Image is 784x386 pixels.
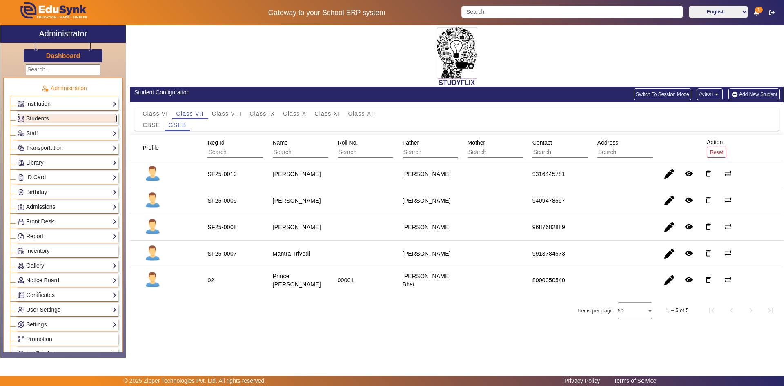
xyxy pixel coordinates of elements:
a: Promotion [18,335,117,344]
span: Inventory [26,248,50,254]
a: Dashboard [46,51,81,60]
div: Roll No. [335,135,421,161]
span: Class VI [143,111,168,116]
div: Address [595,135,681,161]
staff-with-status: [PERSON_NAME] [273,224,321,230]
input: Search [403,147,476,158]
div: [PERSON_NAME] Bhai [403,272,451,288]
img: profile.png [143,164,163,184]
staff-with-status: Prince [PERSON_NAME] [273,273,321,288]
span: 1 [755,7,763,13]
div: 02 [207,276,214,284]
input: Search [532,147,606,158]
h5: Gateway to your School ERP system [200,9,453,17]
span: Address [597,139,618,146]
input: Search [597,147,670,158]
button: Reset [707,147,726,158]
button: First page [702,301,722,320]
h3: Dashboard [46,52,80,60]
span: Profile [143,145,159,151]
button: Action [697,88,723,100]
div: Items per page: [578,307,615,315]
span: Father [403,139,419,146]
span: Roll No. [338,139,358,146]
h2: Administrator [39,29,87,38]
mat-icon: delete_outline [704,223,713,231]
div: 1 – 5 of 5 [667,306,689,315]
div: 9316445781 [532,170,565,178]
mat-icon: remove_red_eye [685,249,693,257]
span: Class XI [314,111,340,116]
span: Class VII [176,111,204,116]
div: Contact [530,135,616,161]
a: Inventory [18,246,117,256]
mat-icon: delete_outline [704,170,713,178]
span: Name [273,139,288,146]
div: 00001 [338,276,354,284]
a: Administrator [0,25,126,43]
span: Contact [532,139,552,146]
mat-icon: sync_alt [724,170,732,178]
mat-icon: sync_alt [724,276,732,284]
staff-with-status: [PERSON_NAME] [273,171,321,177]
a: Privacy Policy [560,375,604,386]
mat-icon: remove_red_eye [685,276,693,284]
span: CBSE [143,122,160,128]
staff-with-status: Mantra Trivedi [273,250,310,257]
a: Terms of Service [610,375,660,386]
span: Class XII [348,111,375,116]
img: add-new-student.png [731,91,739,98]
p: © 2025 Zipper Technologies Pvt. Ltd. All rights reserved. [124,377,266,385]
div: SF25-0010 [207,170,237,178]
span: Promotion [26,336,52,342]
div: Reg Id [205,135,291,161]
div: Name [270,135,356,161]
div: SF25-0009 [207,196,237,205]
div: [PERSON_NAME] [403,170,451,178]
span: GSEB [169,122,187,128]
mat-icon: delete_outline [704,249,713,257]
button: Add New Student [728,88,779,100]
mat-icon: sync_alt [724,223,732,231]
a: Students [18,114,117,123]
h2: STUDYFLIX [130,79,784,87]
img: Students.png [18,116,24,122]
input: Search [468,147,541,158]
span: Class IX [249,111,275,116]
p: Administration [10,84,118,93]
button: Previous page [722,301,741,320]
div: Action [704,135,729,161]
div: [PERSON_NAME] [403,223,451,231]
input: Search [273,147,346,158]
img: profile.png [143,270,163,290]
input: Search [207,147,281,158]
span: Students [26,115,49,122]
div: SF25-0007 [207,250,237,258]
mat-icon: arrow_drop_down [713,90,721,98]
img: profile.png [143,243,163,264]
img: Administration.png [41,85,49,92]
img: Inventory.png [18,248,24,254]
div: 9913784573 [532,250,565,258]
mat-icon: sync_alt [724,196,732,204]
button: Next page [741,301,761,320]
staff-with-status: [PERSON_NAME] [273,197,321,204]
mat-icon: delete_outline [704,196,713,204]
div: Mother [465,135,551,161]
div: [PERSON_NAME] [403,250,451,258]
input: Search [338,147,411,158]
img: Branchoperations.png [18,336,24,342]
mat-icon: delete_outline [704,276,713,284]
mat-icon: remove_red_eye [685,223,693,231]
mat-icon: remove_red_eye [685,170,693,178]
span: Class VIII [212,111,241,116]
div: 9687682889 [532,223,565,231]
span: Mother [468,139,486,146]
div: [PERSON_NAME] [403,196,451,205]
button: Switch To Session Mode [634,88,691,100]
mat-icon: sync_alt [724,249,732,257]
img: profile.png [143,190,163,211]
div: Student Configuration [134,88,452,97]
div: 9409478597 [532,196,565,205]
div: Profile [140,141,169,155]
